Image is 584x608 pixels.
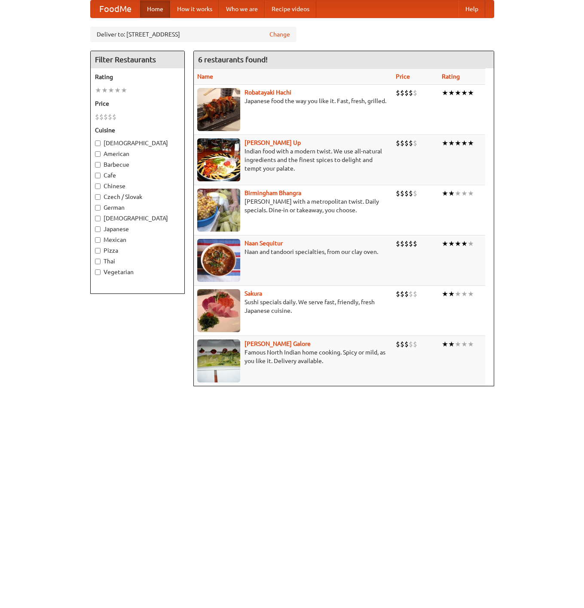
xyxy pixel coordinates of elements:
[91,0,140,18] a: FoodMe
[197,138,240,181] img: curryup.jpg
[442,289,448,299] li: ★
[245,290,262,297] a: Sakura
[114,86,121,95] li: ★
[104,112,108,122] li: $
[413,239,417,248] li: $
[400,189,404,198] li: $
[404,138,409,148] li: $
[442,138,448,148] li: ★
[140,0,170,18] a: Home
[404,289,409,299] li: $
[396,138,400,148] li: $
[108,112,112,122] li: $
[455,339,461,349] li: ★
[265,0,316,18] a: Recipe videos
[95,160,180,169] label: Barbecue
[461,239,468,248] li: ★
[409,189,413,198] li: $
[245,240,283,247] a: Naan Sequitur
[95,99,180,108] h5: Price
[468,88,474,98] li: ★
[112,112,116,122] li: $
[400,88,404,98] li: $
[95,86,101,95] li: ★
[409,138,413,148] li: $
[448,88,455,98] li: ★
[245,340,311,347] a: [PERSON_NAME] Galore
[108,86,114,95] li: ★
[95,237,101,243] input: Mexican
[409,88,413,98] li: $
[197,189,240,232] img: bhangra.jpg
[413,189,417,198] li: $
[448,339,455,349] li: ★
[95,141,101,146] input: [DEMOGRAPHIC_DATA]
[197,289,240,332] img: sakura.jpg
[448,189,455,198] li: ★
[99,112,104,122] li: $
[95,171,180,180] label: Cafe
[197,73,213,80] a: Name
[95,269,101,275] input: Vegetarian
[461,289,468,299] li: ★
[197,247,389,256] p: Naan and tandoori specialties, from our clay oven.
[413,289,417,299] li: $
[455,138,461,148] li: ★
[245,189,301,196] a: Birmingham Bhangra
[468,239,474,248] li: ★
[442,239,448,248] li: ★
[197,339,240,382] img: currygalore.jpg
[396,339,400,349] li: $
[170,0,219,18] a: How it works
[95,225,180,233] label: Japanese
[121,86,127,95] li: ★
[413,88,417,98] li: $
[198,55,268,64] ng-pluralize: 6 restaurants found!
[468,289,474,299] li: ★
[442,189,448,198] li: ★
[442,73,460,80] a: Rating
[245,139,301,146] b: [PERSON_NAME] Up
[461,88,468,98] li: ★
[95,112,99,122] li: $
[95,183,101,189] input: Chinese
[95,248,101,254] input: Pizza
[400,138,404,148] li: $
[448,138,455,148] li: ★
[404,88,409,98] li: $
[95,192,180,201] label: Czech / Slovak
[396,289,400,299] li: $
[95,235,180,244] label: Mexican
[95,150,180,158] label: American
[404,189,409,198] li: $
[95,203,180,212] label: German
[95,259,101,264] input: Thai
[95,246,180,255] label: Pizza
[95,214,180,223] label: [DEMOGRAPHIC_DATA]
[95,73,180,81] h5: Rating
[400,239,404,248] li: $
[219,0,265,18] a: Who we are
[95,126,180,134] h5: Cuisine
[197,197,389,214] p: [PERSON_NAME] with a metropolitan twist. Daily specials. Dine-in or takeaway, you choose.
[468,189,474,198] li: ★
[409,339,413,349] li: $
[461,138,468,148] li: ★
[245,89,291,96] a: Robatayaki Hachi
[461,339,468,349] li: ★
[269,30,290,39] a: Change
[455,239,461,248] li: ★
[95,226,101,232] input: Japanese
[95,139,180,147] label: [DEMOGRAPHIC_DATA]
[197,298,389,315] p: Sushi specials daily. We serve fast, friendly, fresh Japanese cuisine.
[409,289,413,299] li: $
[95,194,101,200] input: Czech / Slovak
[91,51,184,68] h4: Filter Restaurants
[409,239,413,248] li: $
[400,339,404,349] li: $
[101,86,108,95] li: ★
[95,205,101,211] input: German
